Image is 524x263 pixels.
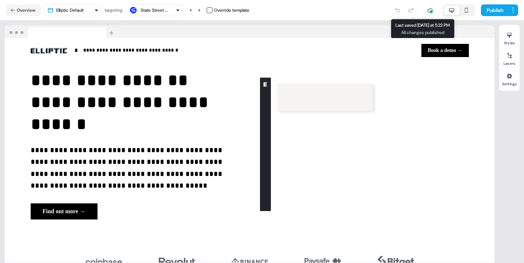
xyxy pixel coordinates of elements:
div: Book a demo → [253,44,469,57]
div: All changes published [395,29,450,36]
button: Settings [499,70,520,86]
img: Browser topbar [5,25,117,38]
button: Publish [481,4,508,16]
div: Elliptic Default [56,7,84,14]
button: Book a demo → [421,44,468,57]
button: Styles [499,29,520,45]
div: Override template [214,7,249,14]
div: State Street Bank [141,7,170,14]
div: Find out more → [31,203,240,219]
div: targeting [105,7,123,14]
button: State Street Bank [126,4,183,16]
div: Last saved [DATE] at 5:22 PM [395,22,450,29]
img: Image [31,48,67,53]
button: Find out more → [31,203,97,219]
button: Layers [499,50,520,66]
img: Image [260,69,469,219]
button: Overview [6,4,41,16]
